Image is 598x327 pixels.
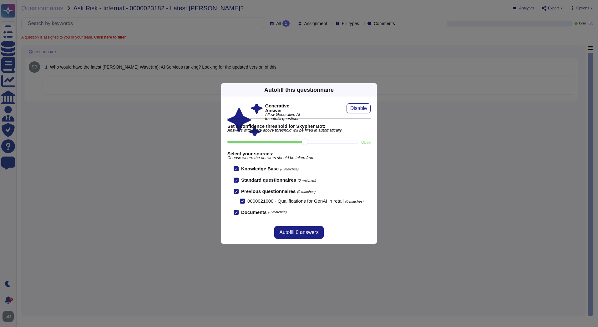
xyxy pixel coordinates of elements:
button: Autofill 0 answers [274,226,323,239]
span: 0000021000 - Qualifications for GenAI in retail [247,198,344,204]
span: (0 matches) [297,190,316,194]
b: Documents [241,210,267,215]
span: Autofill 0 answers [279,230,318,235]
b: Generative Answer [265,103,301,113]
span: Allow Generative AI to autofill questions [265,113,301,121]
label: 80 % [361,140,371,144]
span: Choose where the answers should be taken from [227,156,371,160]
b: Knowledge Base [241,166,279,171]
div: Autofill this questionnaire [264,86,334,94]
button: Disable [347,103,371,113]
b: Set a confidence threshold for Skypher Bot: [227,124,371,128]
span: (0 matches) [298,179,316,182]
span: Answers with score above threshold will be filled in automatically [227,128,371,132]
span: (0 matches) [280,167,299,171]
b: Select your sources: [227,151,371,156]
span: (0 matches) [345,200,364,203]
b: Standard questionnaires [241,177,296,183]
span: Disable [350,106,367,111]
span: (0 matches) [268,210,287,214]
b: Previous questionnaires [241,189,296,194]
